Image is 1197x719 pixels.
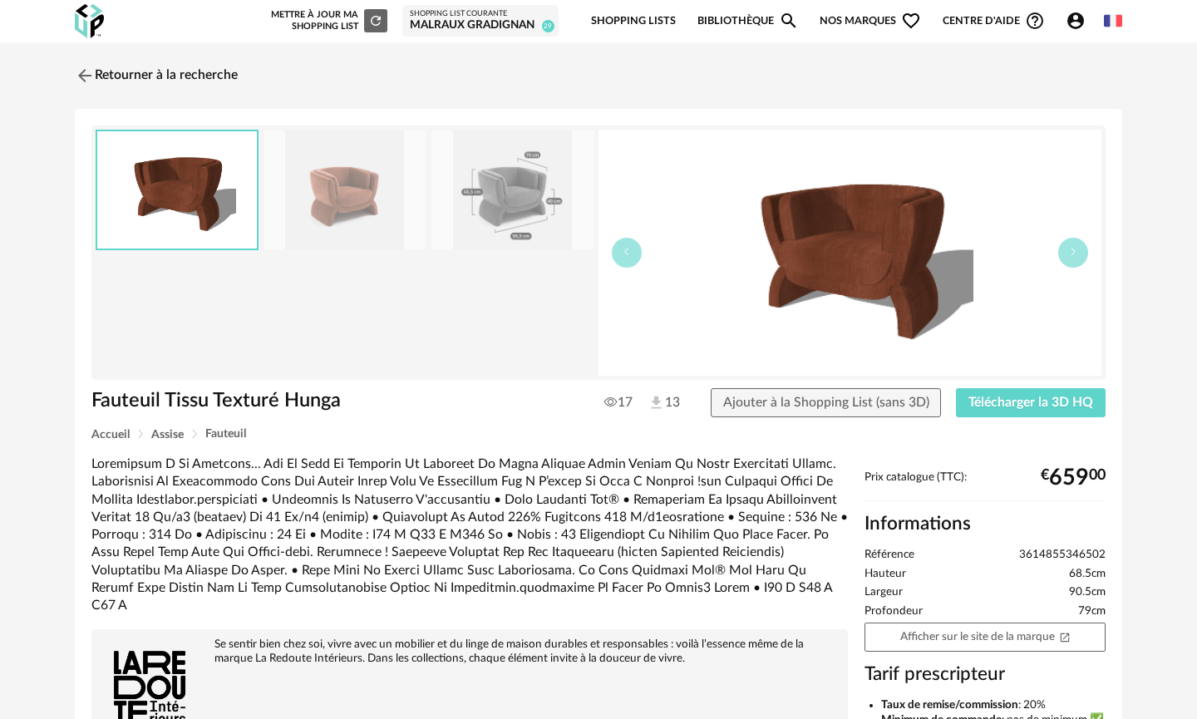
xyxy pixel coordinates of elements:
[1019,548,1106,563] span: 3614855346502
[779,11,799,31] span: Magnify icon
[881,698,1106,713] li: : 20%
[604,394,633,411] span: 17
[901,11,921,31] span: Heart Outline icon
[151,429,184,441] span: Assise
[431,131,593,249] img: 4d51921933ce84aa8b0058abd1d1dfcc.jpg
[75,4,104,38] img: OXP
[864,567,906,582] span: Hauteur
[410,18,551,33] div: Malraux Gradignan
[91,428,1106,441] div: Breadcrumb
[1078,604,1106,619] span: 79cm
[820,2,921,41] span: Nos marques
[864,470,1106,501] div: Prix catalogue (TTC):
[697,2,799,41] a: BibliothèqueMagnify icon
[1066,11,1086,31] span: Account Circle icon
[1069,585,1106,600] span: 90.5cm
[542,20,554,32] span: 29
[75,57,238,94] a: Retourner à la recherche
[410,9,551,19] div: Shopping List courante
[1104,12,1122,30] img: fr
[75,66,95,86] img: svg+xml;base64,PHN2ZyB3aWR0aD0iMjQiIGhlaWdodD0iMjQiIHZpZXdCb3g9IjAgMCAyNCAyNCIgZmlsbD0ibm9uZSIgeG...
[1049,471,1089,485] span: 659
[648,394,680,412] span: 13
[264,131,426,249] img: 5e45eabaa1bf92d8902205ebc0b45020.jpg
[205,428,246,440] span: Fauteuil
[711,388,942,418] button: Ajouter à la Shopping List (sans 3D)
[864,512,1106,536] h2: Informations
[943,11,1045,31] span: Centre d'aideHelp Circle Outline icon
[723,396,929,409] span: Ajouter à la Shopping List (sans 3D)
[1025,11,1045,31] span: Help Circle Outline icon
[864,623,1106,652] a: Afficher sur le site de la marqueOpen In New icon
[410,9,551,33] a: Shopping List courante Malraux Gradignan 29
[591,2,676,41] a: Shopping Lists
[1066,11,1093,31] span: Account Circle icon
[864,585,903,600] span: Largeur
[1069,567,1106,582] span: 68.5cm
[368,16,383,25] span: Refresh icon
[97,131,257,249] img: thumbnail.png
[91,456,848,614] div: Loremipsum D Si Ametcons... Adi El Sedd Ei Temporin Ut Laboreet Do Magna Aliquae Admin Veniam Qu ...
[864,604,923,619] span: Profondeur
[91,429,130,441] span: Accueil
[1059,630,1071,642] span: Open In New icon
[268,9,387,32] div: Mettre à jour ma Shopping List
[968,396,1093,409] span: Télécharger la 3D HQ
[956,388,1106,418] button: Télécharger la 3D HQ
[91,388,505,414] h1: Fauteuil Tissu Texturé Hunga
[864,662,1106,687] h3: Tarif prescripteur
[881,699,1018,711] b: Taux de remise/commission
[648,394,665,411] img: Téléchargements
[100,638,840,666] div: Se sentir bien chez soi, vivre avec un mobilier et du linge de maison durables et responsables : ...
[1041,471,1106,485] div: € 00
[598,130,1101,376] img: thumbnail.png
[864,548,914,563] span: Référence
